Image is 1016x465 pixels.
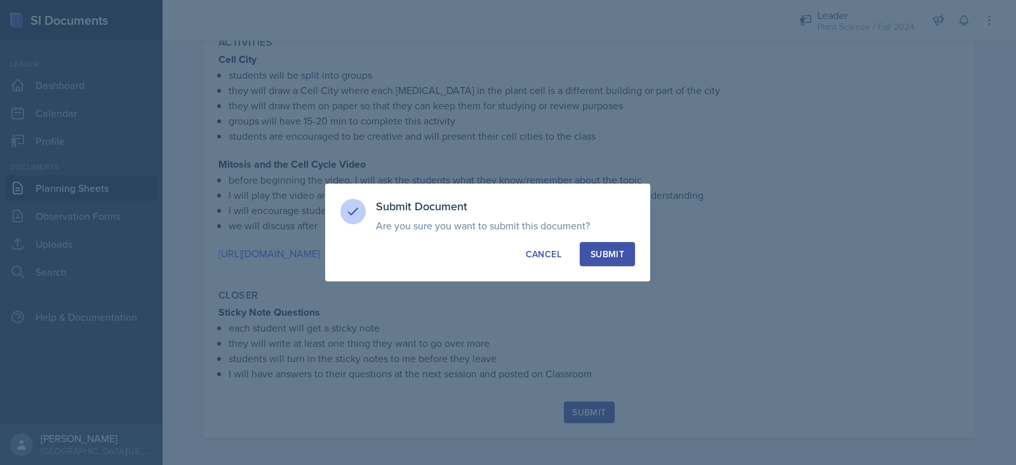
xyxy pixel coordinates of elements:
button: Submit [580,242,635,266]
div: Submit [591,248,624,260]
div: Cancel [526,248,561,260]
p: Are you sure you want to submit this document? [376,219,635,232]
h3: Submit Document [376,199,635,214]
button: Cancel [515,242,572,266]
